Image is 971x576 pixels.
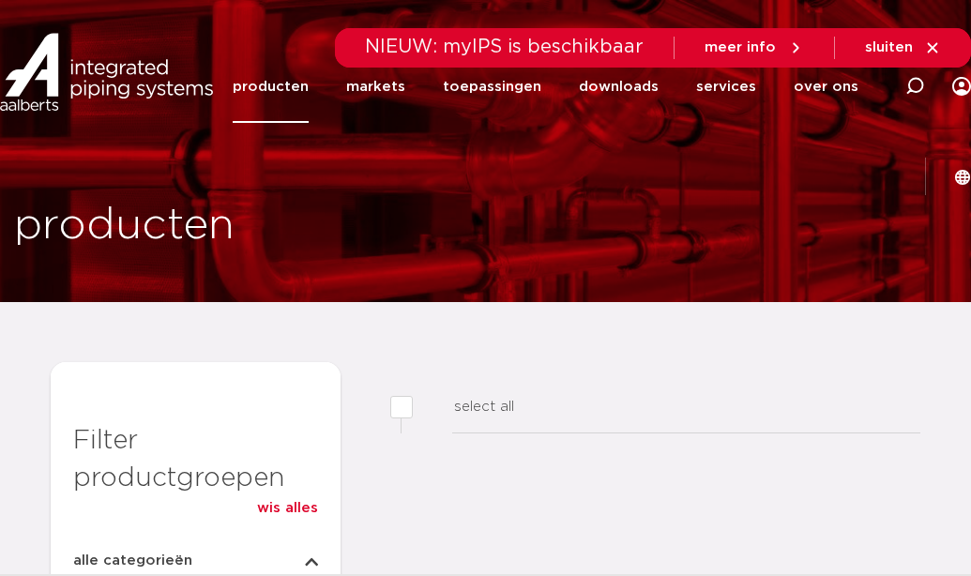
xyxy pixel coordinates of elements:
[257,501,318,515] span: wis alles
[233,51,309,123] a: producten
[73,422,318,497] h3: Filter productgroepen
[390,396,514,418] label: select all
[346,51,405,123] a: markets
[73,550,318,572] button: alle categorieën
[365,38,644,56] span: NIEUW: myIPS is beschikbaar
[73,550,192,572] span: alle categorieën
[14,196,235,256] h1: producten
[390,396,413,418] input: select all
[952,66,971,107] div: my IPS
[705,39,804,56] a: meer info
[865,39,941,56] a: sluiten
[443,51,541,123] a: toepassingen
[865,40,913,54] span: sluiten
[233,51,858,123] nav: Menu
[257,497,318,520] a: wis alles
[705,40,776,54] span: meer info
[794,51,858,123] a: over ons
[579,51,659,123] a: downloads
[696,51,756,123] a: services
